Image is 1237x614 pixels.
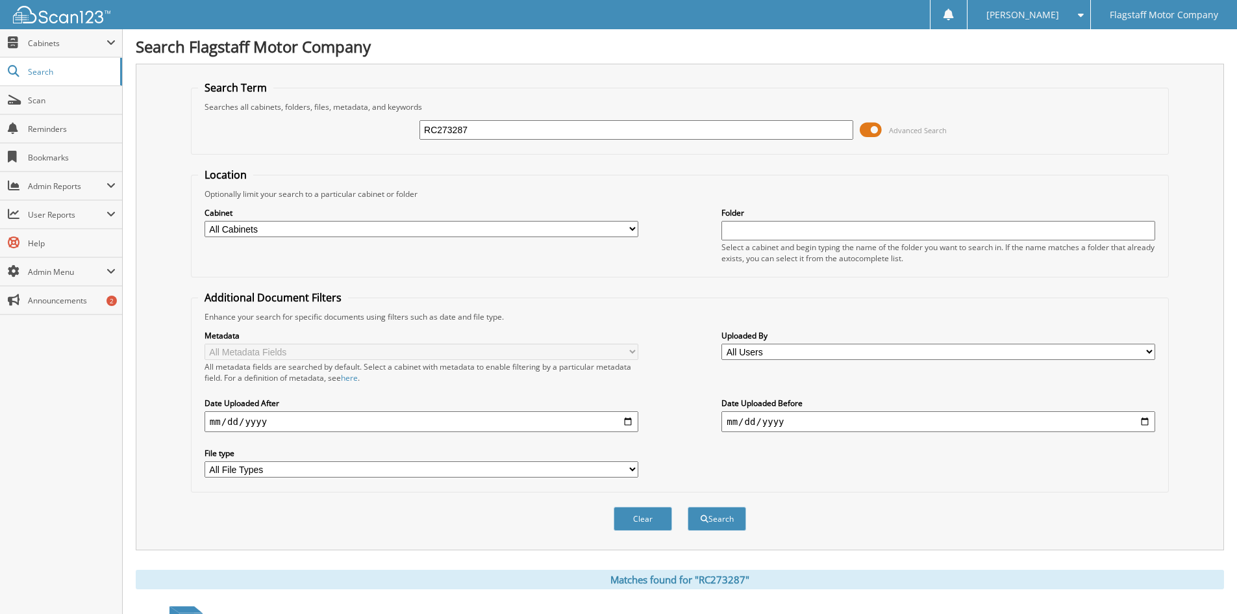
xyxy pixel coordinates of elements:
[614,507,672,531] button: Clear
[205,448,638,459] label: File type
[28,95,116,106] span: Scan
[198,168,253,182] legend: Location
[721,207,1155,218] label: Folder
[28,123,116,134] span: Reminders
[205,207,638,218] label: Cabinet
[106,296,117,306] div: 2
[136,570,1224,589] div: Matches found for "RC273287"
[341,372,358,383] a: here
[28,209,106,220] span: User Reports
[28,266,106,277] span: Admin Menu
[28,295,116,306] span: Announcements
[13,6,110,23] img: scan123-logo-white.svg
[688,507,746,531] button: Search
[28,238,116,249] span: Help
[205,411,638,432] input: start
[198,81,273,95] legend: Search Term
[1110,11,1218,19] span: Flagstaff Motor Company
[28,181,106,192] span: Admin Reports
[721,398,1155,409] label: Date Uploaded Before
[28,66,114,77] span: Search
[721,330,1155,341] label: Uploaded By
[28,152,116,163] span: Bookmarks
[205,330,638,341] label: Metadata
[198,290,348,305] legend: Additional Document Filters
[198,188,1162,199] div: Optionally limit your search to a particular cabinet or folder
[28,38,106,49] span: Cabinets
[721,411,1155,432] input: end
[205,361,638,383] div: All metadata fields are searched by default. Select a cabinet with metadata to enable filtering b...
[198,101,1162,112] div: Searches all cabinets, folders, files, metadata, and keywords
[205,398,638,409] label: Date Uploaded After
[136,36,1224,57] h1: Search Flagstaff Motor Company
[721,242,1155,264] div: Select a cabinet and begin typing the name of the folder you want to search in. If the name match...
[986,11,1059,19] span: [PERSON_NAME]
[889,125,947,135] span: Advanced Search
[198,311,1162,322] div: Enhance your search for specific documents using filters such as date and file type.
